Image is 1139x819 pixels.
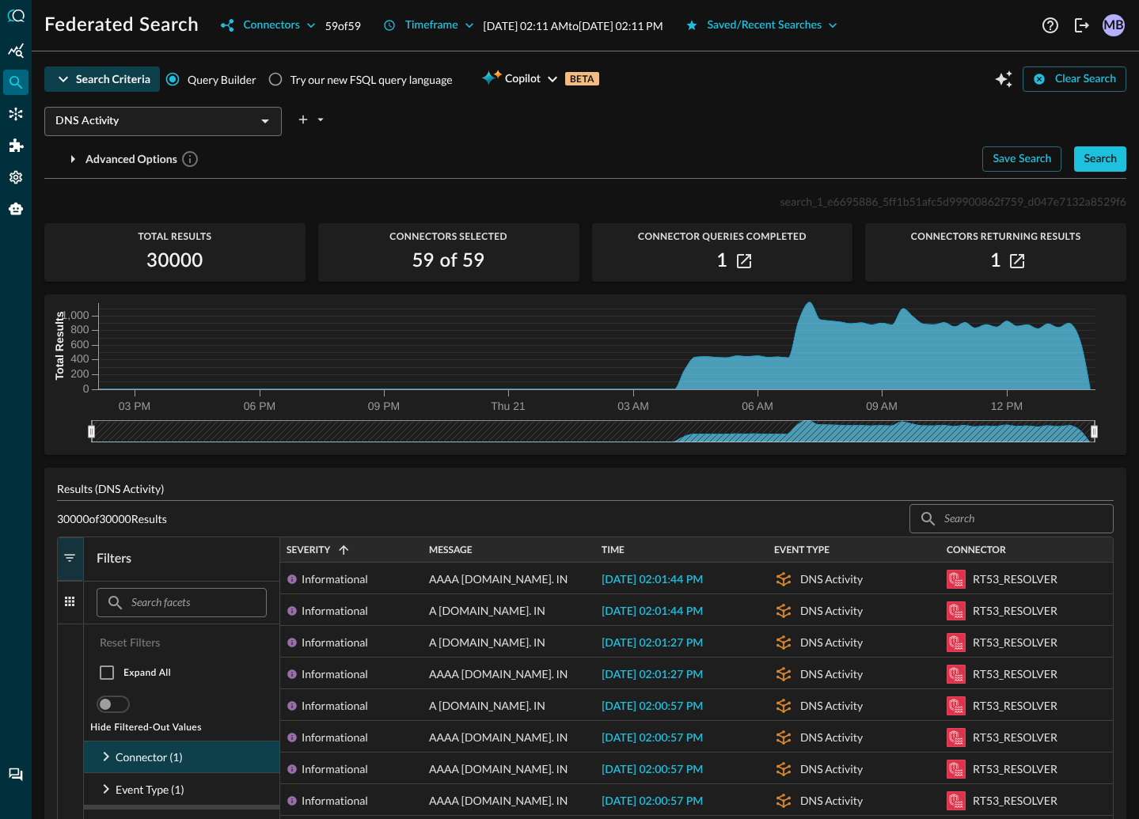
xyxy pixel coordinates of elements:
input: Search facets [131,588,230,617]
div: Query Agent [3,196,28,222]
span: A [DOMAIN_NAME]. IN [429,595,545,627]
span: Expand All [123,669,171,678]
tspan: 800 [70,323,89,336]
h2: 1 [990,248,1001,274]
div: Event Type (1) [84,773,279,805]
div: RT53_RESOLVER [973,563,1057,595]
span: [DATE] 02:00:57 PM [602,764,703,775]
tspan: 06 AM [742,400,773,412]
div: Federated Search [3,70,28,95]
div: RT53_RESOLVER [973,627,1057,658]
p: Results (DNS Activity) [57,480,1114,497]
tspan: 09 AM [866,400,898,412]
span: Connectors Selected [318,231,579,242]
svg: Amazon Security Lake [947,633,966,652]
span: Hide Filtered-Out Values [90,723,202,733]
svg: Amazon Security Lake [947,728,966,747]
div: MB [1103,14,1125,36]
span: A [DOMAIN_NAME]. IN [429,690,545,722]
button: Open [254,110,276,132]
button: Help [1038,13,1063,38]
tspan: 200 [70,367,89,380]
div: Informational [302,658,368,690]
svg: Amazon Security Lake [947,601,966,620]
span: A [DOMAIN_NAME]. IN [429,627,545,658]
h2: 30000 [146,248,203,274]
tspan: 600 [70,338,89,351]
p: 30000 of 30000 Results [57,510,167,527]
button: Search Criteria [44,66,160,92]
span: [DATE] 02:01:44 PM [602,574,703,586]
h2: 59 of 59 [412,248,485,274]
div: Connector (1) [84,741,279,772]
button: Save Search [982,146,1061,172]
div: Informational [302,563,368,595]
span: [DATE] 02:00:57 PM [602,796,703,807]
div: Informational [302,785,368,817]
h1: Federated Search [44,13,199,38]
div: DNS Activity [800,627,863,658]
div: DNS Activity [800,690,863,722]
p: Event Type (1) [116,781,184,798]
button: Clear Search [1023,66,1126,92]
span: Copilot [505,70,541,89]
div: RT53_RESOLVER [973,658,1057,690]
p: BETA [565,72,599,85]
div: Chat [3,762,28,787]
button: Saved/Recent Searches [676,13,848,38]
svg: Amazon Security Lake [947,696,966,715]
button: CopilotBETA [472,66,609,92]
div: Informational [302,690,368,722]
tspan: 06 PM [244,400,275,412]
span: Time [602,544,625,555]
tspan: 1,000 [61,309,89,321]
tspan: Thu 21 [491,400,526,412]
div: RT53_RESOLVER [973,722,1057,753]
div: DNS Activity [800,658,863,690]
svg: Amazon Security Lake [947,791,966,810]
input: Select an Event Type [49,112,251,131]
tspan: 12 PM [991,400,1023,412]
span: [DATE] 02:01:27 PM [602,669,703,681]
p: 59 of 59 [325,17,361,34]
div: Clear Search [1055,70,1116,89]
div: Settings [3,165,28,190]
span: search_1_e6695886_5ff1b51afc5d99900862f759_d047e7132a8529f6 [780,195,1126,208]
tspan: 03 PM [119,400,150,412]
p: Connector (1) [116,749,183,765]
span: AAAA [DOMAIN_NAME]. IN [429,658,568,690]
div: RT53_RESOLVER [973,785,1057,817]
button: Timeframe [374,13,484,38]
button: Open Query Copilot [991,66,1016,92]
span: [DATE] 02:00:57 PM [602,701,703,712]
h4: Filters [84,550,279,581]
svg: Amazon Security Lake [947,760,966,779]
div: Summary Insights [3,38,28,63]
tspan: 400 [70,352,89,365]
div: Saved/Recent Searches [708,16,822,36]
input: Search [944,504,1077,533]
span: Total Results [44,231,306,242]
span: Severity [287,544,330,555]
svg: Amazon Security Lake [947,570,966,589]
div: Timeframe [405,16,458,36]
div: Try our new FSQL query language [290,71,453,88]
span: [DATE] 02:01:27 PM [602,638,703,649]
span: AAAA [DOMAIN_NAME]. IN [429,722,568,753]
tspan: 03 AM [617,400,649,412]
div: RT53_RESOLVER [973,595,1057,627]
span: Connector Queries Completed [592,231,853,242]
div: DNS Activity [800,722,863,753]
div: Informational [302,627,368,658]
span: AAAA [DOMAIN_NAME]. IN [429,563,568,595]
div: Connectors [243,16,299,36]
div: Search [1084,150,1117,169]
div: Informational [302,753,368,785]
div: Search Criteria [76,70,150,89]
div: Informational [302,722,368,753]
h2: 1 [716,248,727,274]
span: Message [429,544,473,555]
div: DNS Activity [800,563,863,595]
span: [DATE] 02:01:44 PM [602,606,703,617]
svg: Amazon Security Lake [947,665,966,684]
